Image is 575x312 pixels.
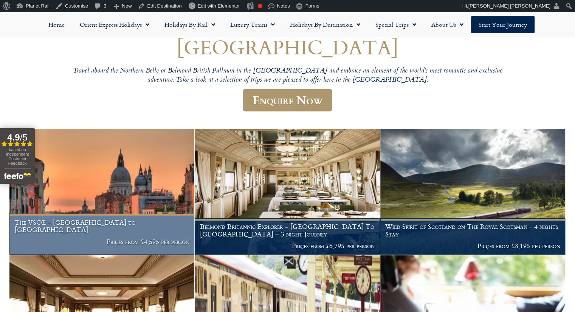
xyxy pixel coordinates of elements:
[424,16,471,33] a: About Us
[223,16,282,33] a: Luxury Trains
[15,238,189,246] p: Prices from £4,595 per person
[368,16,424,33] a: Special Trips
[380,129,566,255] a: Wild Spirit of Scotland on The Royal Scotsman - 4 nights Stay Prices from £8,195 per person
[471,16,535,33] a: Start your Journey
[385,223,560,238] h1: Wild Spirit of Scotland on The Royal Scotsman - 4 nights Stay
[61,36,515,58] h1: [GEOGRAPHIC_DATA]
[4,16,571,33] nav: Menu
[72,16,157,33] a: Orient Express Holidays
[258,4,262,8] div: Focus keyphrase not set
[15,219,189,233] h1: The VSOE - [GEOGRAPHIC_DATA] to [GEOGRAPHIC_DATA]
[157,16,223,33] a: Holidays by Rail
[9,129,194,255] img: Orient Express Special Venice compressed
[61,67,515,85] p: Travel aboard the Northern Belle or Belmond British Pullman in the [GEOGRAPHIC_DATA] and embrace ...
[195,129,380,255] a: Belmond Britannic Explorer – [GEOGRAPHIC_DATA] To [GEOGRAPHIC_DATA] – 3 night Journey Prices from...
[41,16,72,33] a: Home
[198,3,240,9] span: Edit with Elementor
[200,223,375,238] h1: Belmond Britannic Explorer – [GEOGRAPHIC_DATA] To [GEOGRAPHIC_DATA] – 3 night Journey
[385,242,560,250] p: Prices from £8,195 per person
[200,242,375,250] p: Prices from £6,795 per person
[243,89,332,111] a: Enquire Now
[282,16,368,33] a: Holidays by Destination
[9,129,195,255] a: The VSOE - [GEOGRAPHIC_DATA] to [GEOGRAPHIC_DATA] Prices from £4,595 per person
[468,3,550,9] span: [PERSON_NAME] [PERSON_NAME]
